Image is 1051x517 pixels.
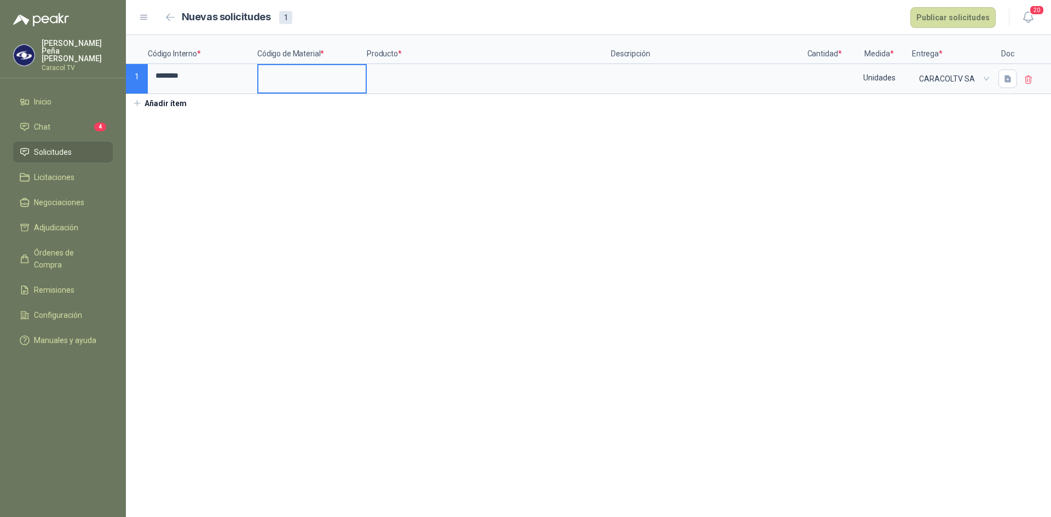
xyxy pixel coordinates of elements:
[34,334,96,346] span: Manuales y ayuda
[279,11,292,24] div: 1
[13,330,113,351] a: Manuales y ayuda
[34,146,72,158] span: Solicitudes
[34,247,102,271] span: Órdenes de Compra
[912,35,994,64] p: Entrega
[34,309,82,321] span: Configuración
[611,35,802,64] p: Descripción
[1029,5,1044,15] span: 20
[34,171,74,183] span: Licitaciones
[148,35,257,64] p: Código Interno
[126,64,148,94] p: 1
[34,222,78,234] span: Adjudicación
[34,121,50,133] span: Chat
[126,94,193,113] button: Añadir ítem
[42,65,113,71] p: Caracol TV
[42,39,113,62] p: [PERSON_NAME] Peña [PERSON_NAME]
[13,217,113,238] a: Adjudicación
[13,167,113,188] a: Licitaciones
[910,7,996,28] button: Publicar solicitudes
[846,35,912,64] p: Medida
[13,13,69,26] img: Logo peakr
[13,192,113,213] a: Negociaciones
[367,35,611,64] p: Producto
[802,35,846,64] p: Cantidad
[13,91,113,112] a: Inicio
[34,96,51,108] span: Inicio
[13,242,113,275] a: Órdenes de Compra
[257,35,367,64] p: Código de Material
[13,280,113,300] a: Remisiones
[34,284,74,296] span: Remisiones
[919,71,987,87] span: CARACOLTV SA
[1018,8,1038,27] button: 20
[94,123,106,131] span: 4
[847,65,911,90] div: Unidades
[182,9,271,25] h2: Nuevas solicitudes
[14,45,34,66] img: Company Logo
[13,142,113,162] a: Solicitudes
[13,117,113,137] a: Chat4
[13,305,113,326] a: Configuración
[34,196,84,208] span: Negociaciones
[994,35,1021,64] p: Doc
